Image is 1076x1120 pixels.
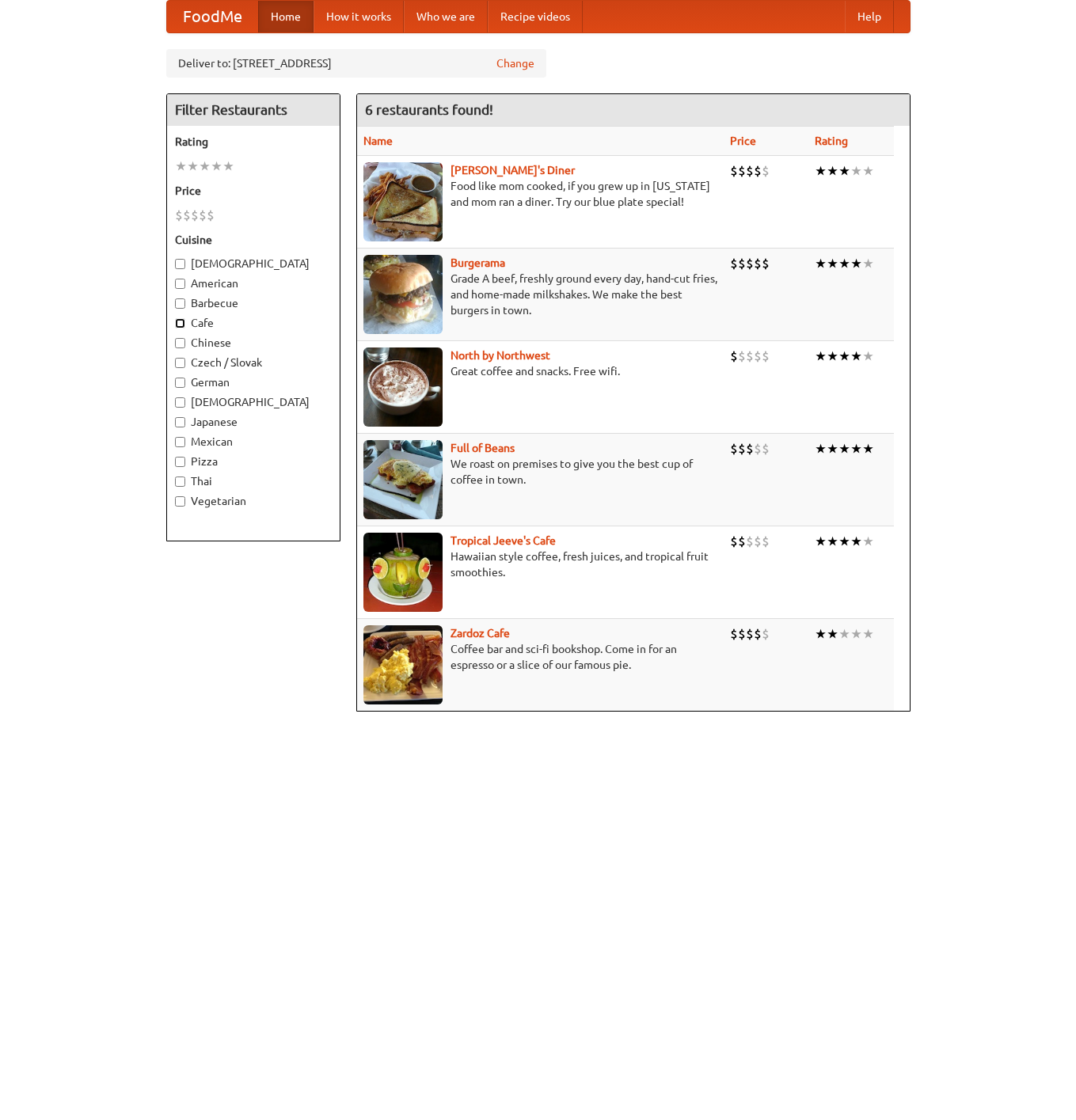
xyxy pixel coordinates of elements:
[363,533,443,612] img: jeeves.jpg
[175,374,332,390] label: German
[175,355,332,370] label: Czech / Slovak
[827,347,838,365] li: ★
[363,363,717,379] p: Great coffee and snacks. Free wifi.
[738,625,746,643] li: $
[827,440,838,457] li: ★
[730,533,738,550] li: $
[404,1,488,32] a: Who we are
[175,457,185,467] input: Pizza
[175,493,332,509] label: Vegetarian
[850,533,862,550] li: ★
[363,162,443,241] img: sallys.jpg
[746,533,754,550] li: $
[827,162,838,180] li: ★
[488,1,583,32] a: Recipe videos
[363,641,717,673] p: Coffee bar and sci-fi bookshop. Come in for an espresso or a slice of our famous pie.
[746,255,754,272] li: $
[175,134,332,150] h5: Rating
[738,440,746,457] li: $
[199,158,211,175] li: ★
[175,437,185,447] input: Mexican
[730,162,738,180] li: $
[838,347,850,365] li: ★
[862,347,874,365] li: ★
[175,476,185,487] input: Thai
[451,442,515,454] b: Full of Beans
[730,347,738,365] li: $
[167,1,258,32] a: FoodMe
[850,440,862,457] li: ★
[762,255,770,272] li: $
[762,440,770,457] li: $
[175,378,185,388] input: German
[746,440,754,457] li: $
[746,347,754,365] li: $
[815,135,848,147] a: Rating
[838,625,850,643] li: ★
[746,625,754,643] li: $
[175,256,332,271] label: [DEMOGRAPHIC_DATA]
[207,207,215,224] li: $
[738,533,746,550] li: $
[199,207,207,224] li: $
[815,162,827,180] li: ★
[175,275,332,291] label: American
[363,347,443,427] img: north.jpg
[175,298,185,309] input: Barbecue
[363,178,717,210] p: Food like mom cooked, if you grew up in [US_STATE] and mom ran a diner. Try our blue plate special!
[850,255,862,272] li: ★
[754,625,762,643] li: $
[314,1,404,32] a: How it works
[815,255,827,272] li: ★
[762,533,770,550] li: $
[754,347,762,365] li: $
[175,232,332,248] h5: Cuisine
[363,271,717,318] p: Grade A beef, freshly ground every day, hand-cut fries, and home-made milkshakes. We make the bes...
[175,394,332,410] label: [DEMOGRAPHIC_DATA]
[451,164,575,177] a: [PERSON_NAME]'s Diner
[175,496,185,507] input: Vegetarian
[175,183,332,199] h5: Price
[175,207,183,224] li: $
[363,135,393,147] a: Name
[175,259,185,269] input: [DEMOGRAPHIC_DATA]
[754,255,762,272] li: $
[187,158,199,175] li: ★
[175,454,332,469] label: Pizza
[175,318,185,328] input: Cafe
[754,162,762,180] li: $
[862,162,874,180] li: ★
[838,162,850,180] li: ★
[762,162,770,180] li: $
[862,255,874,272] li: ★
[815,625,827,643] li: ★
[815,533,827,550] li: ★
[175,279,185,289] input: American
[496,55,534,71] a: Change
[730,625,738,643] li: $
[451,349,550,362] b: North by Northwest
[175,417,185,427] input: Japanese
[862,625,874,643] li: ★
[175,335,332,351] label: Chinese
[211,158,222,175] li: ★
[451,627,510,640] a: Zardoz Cafe
[175,295,332,311] label: Barbecue
[175,414,332,430] label: Japanese
[363,549,717,580] p: Hawaiian style coffee, fresh juices, and tropical fruit smoothies.
[850,162,862,180] li: ★
[222,158,234,175] li: ★
[365,102,493,117] ng-pluralize: 6 restaurants found!
[754,440,762,457] li: $
[363,440,443,519] img: beans.jpg
[815,347,827,365] li: ★
[754,533,762,550] li: $
[850,625,862,643] li: ★
[451,534,556,547] a: Tropical Jeeve's Cafe
[730,255,738,272] li: $
[167,94,340,126] h4: Filter Restaurants
[827,533,838,550] li: ★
